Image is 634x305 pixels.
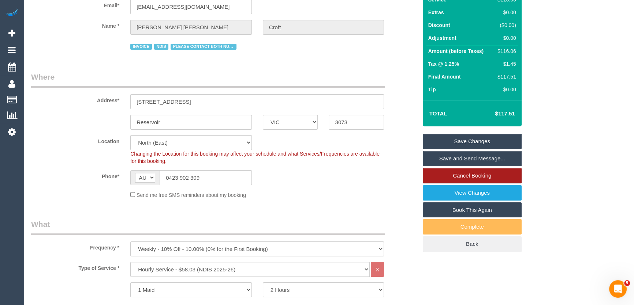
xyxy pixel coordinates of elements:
[624,280,630,286] span: 5
[495,9,516,16] div: $0.00
[428,9,444,16] label: Extras
[130,20,252,35] input: First Name*
[423,134,522,149] a: Save Changes
[495,60,516,68] div: $1.45
[495,34,516,42] div: $0.00
[130,151,380,164] span: Changing the Location for this booking may affect your schedule and what Services/Frequencies are...
[429,110,447,117] strong: Total
[423,185,522,201] a: View Changes
[26,262,125,272] label: Type of Service *
[130,44,152,50] span: INVOICE
[26,135,125,145] label: Location
[428,22,450,29] label: Discount
[609,280,627,298] iframe: Intercom live chat
[26,241,125,251] label: Frequency *
[495,22,516,29] div: ($0.00)
[495,73,516,80] div: $117.51
[31,219,385,235] legend: What
[428,47,484,55] label: Amount (before Taxes)
[473,111,515,117] h4: $117.51
[423,202,522,218] a: Book This Again
[428,34,456,42] label: Adjustment
[171,44,236,50] span: PLEASE CONTACT BOTH NUMBERS WITH UPDATES
[495,86,516,93] div: $0.00
[26,20,125,30] label: Name *
[428,60,459,68] label: Tax @ 1.25%
[495,47,516,55] div: $116.06
[423,236,522,252] a: Back
[4,7,19,18] img: Automaid Logo
[428,86,436,93] label: Tip
[26,170,125,180] label: Phone*
[26,94,125,104] label: Address*
[31,72,385,88] legend: Where
[160,170,252,185] input: Phone*
[130,115,252,130] input: Suburb*
[423,151,522,166] a: Save and Send Message...
[137,192,246,198] span: Send me free SMS reminders about my booking
[329,115,384,130] input: Post Code*
[154,44,168,50] span: NDIS
[428,73,461,80] label: Final Amount
[263,20,384,35] input: Last Name*
[423,168,522,183] a: Cancel Booking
